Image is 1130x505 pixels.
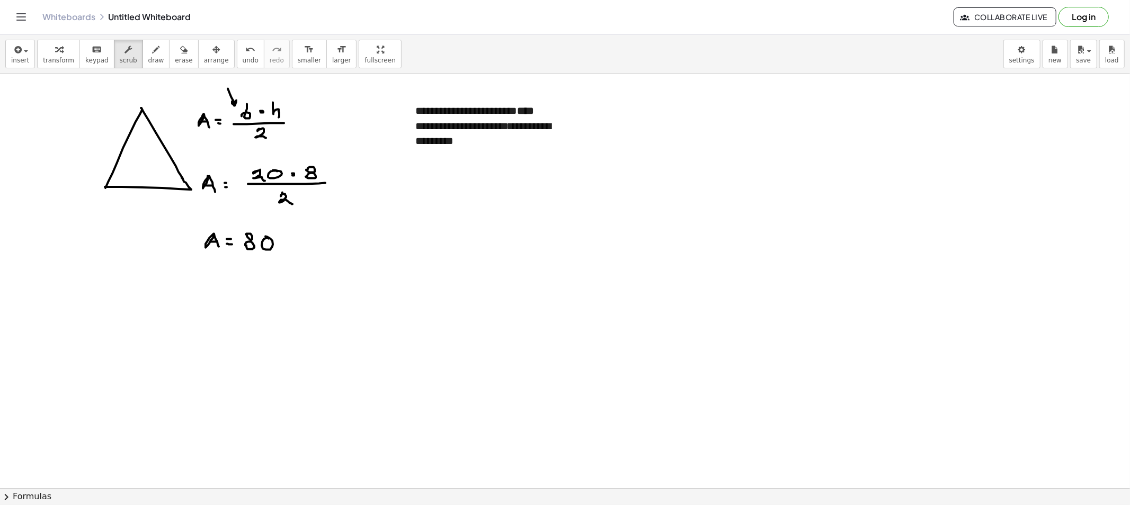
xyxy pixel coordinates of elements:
button: format_sizelarger [326,40,357,68]
button: fullscreen [359,40,401,68]
span: arrange [204,57,229,64]
button: Toggle navigation [13,8,30,25]
button: new [1043,40,1068,68]
span: insert [11,57,29,64]
span: redo [270,57,284,64]
button: insert [5,40,35,68]
span: larger [332,57,351,64]
span: smaller [298,57,321,64]
button: draw [143,40,170,68]
a: Whiteboards [42,12,95,22]
button: arrange [198,40,235,68]
span: transform [43,57,74,64]
button: format_sizesmaller [292,40,327,68]
i: format_size [304,43,314,56]
i: keyboard [92,43,102,56]
button: scrub [114,40,143,68]
span: new [1048,57,1062,64]
span: save [1076,57,1091,64]
span: settings [1009,57,1035,64]
span: fullscreen [364,57,395,64]
button: save [1070,40,1097,68]
span: draw [148,57,164,64]
i: format_size [336,43,346,56]
button: erase [169,40,198,68]
button: Collaborate Live [954,7,1056,26]
button: transform [37,40,80,68]
span: load [1105,57,1119,64]
span: keypad [85,57,109,64]
button: Log in [1058,7,1109,27]
span: Collaborate Live [963,12,1047,22]
button: undoundo [237,40,264,68]
button: load [1099,40,1125,68]
button: keyboardkeypad [79,40,114,68]
i: undo [245,43,255,56]
span: erase [175,57,192,64]
i: redo [272,43,282,56]
button: settings [1003,40,1040,68]
button: redoredo [264,40,290,68]
span: undo [243,57,259,64]
span: scrub [120,57,137,64]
